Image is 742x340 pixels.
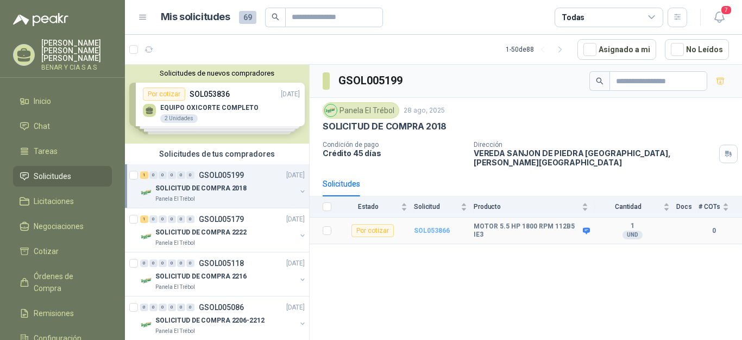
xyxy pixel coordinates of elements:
div: 0 [159,259,167,267]
img: Company Logo [140,230,153,243]
a: Remisiones [13,303,112,324]
div: 0 [177,171,185,179]
a: Solicitudes [13,166,112,187]
div: UND [622,231,643,239]
p: 28 ago, 2025 [404,106,445,116]
button: Solicitudes de nuevos compradores [129,69,305,77]
img: Company Logo [140,318,153,331]
span: Solicitudes [34,170,71,182]
a: Licitaciones [13,191,112,212]
a: 0 0 0 0 0 0 GSOL005118[DATE] Company LogoSOLICITUD DE COMPRA 2216Panela El Trébol [140,257,307,292]
a: 1 0 0 0 0 0 GSOL005199[DATE] Company LogoSOLICITUD DE COMPRA 2018Panela El Trébol [140,169,307,203]
div: 0 [177,215,185,223]
div: Por cotizar [351,224,394,237]
div: 0 [140,304,148,311]
div: 0 [159,304,167,311]
span: Licitaciones [34,195,74,207]
div: 0 [149,215,158,223]
div: Solicitudes de nuevos compradoresPor cotizarSOL053836[DATE] EQUIPO OXICORTE COMPLETO2 UnidadesPor... [125,65,309,144]
p: SOLICITUD DE COMPRA 2018 [323,121,447,132]
div: 0 [159,171,167,179]
a: Negociaciones [13,216,112,237]
p: [DATE] [286,302,305,313]
img: Company Logo [140,274,153,287]
span: Producto [474,203,580,211]
p: [DATE] [286,258,305,269]
span: Chat [34,120,50,132]
a: Cotizar [13,241,112,262]
p: [DATE] [286,214,305,225]
div: 0 [168,304,176,311]
div: 0 [168,259,176,267]
a: 1 0 0 0 0 0 GSOL005179[DATE] Company LogoSOLICITUD DE COMPRA 2222Panela El Trébol [140,213,307,248]
span: Remisiones [34,307,74,319]
p: GSOL005118 [199,259,244,267]
div: 0 [186,171,194,179]
div: 0 [168,171,176,179]
b: 0 [699,226,729,236]
div: Panela El Trébol [323,102,399,119]
span: # COTs [699,203,720,211]
p: GSOL005199 [199,171,244,179]
span: search [596,77,603,85]
div: 1 - 50 de 88 [506,41,569,58]
b: MOTOR 5.5 HP 1800 RPM 112B5 IE3 [474,222,580,239]
button: Asignado a mi [577,39,656,60]
div: 0 [149,171,158,179]
span: Cotizar [34,245,59,257]
img: Company Logo [140,186,153,199]
span: Estado [338,203,399,211]
div: Solicitudes de tus compradores [125,144,309,164]
th: Cantidad [595,196,676,218]
h3: GSOL005199 [338,72,404,89]
a: Chat [13,116,112,137]
th: Docs [676,196,699,218]
p: Crédito 45 días [323,149,465,158]
th: Producto [474,196,595,218]
p: VEREDA SANJON DE PIEDRA [GEOGRAPHIC_DATA] , [PERSON_NAME][GEOGRAPHIC_DATA] [474,149,715,167]
div: 0 [186,304,194,311]
button: No Leídos [665,39,729,60]
p: GSOL005086 [199,304,244,311]
h1: Mis solicitudes [161,9,230,25]
a: SOL053866 [414,227,450,234]
a: Órdenes de Compra [13,266,112,299]
p: Panela El Trébol [155,195,195,203]
span: Tareas [34,145,58,157]
img: Company Logo [325,104,337,116]
th: # COTs [699,196,742,218]
p: GSOL005179 [199,215,244,223]
span: 7 [720,5,732,15]
div: 0 [149,304,158,311]
th: Solicitud [414,196,474,218]
div: 0 [186,259,194,267]
a: Inicio [13,91,112,112]
a: Tareas [13,141,112,162]
div: Todas [562,11,584,23]
span: Cantidad [595,203,661,211]
p: BENAR Y CIA S A S [41,64,112,71]
span: Solicitud [414,203,458,211]
span: 69 [239,11,256,24]
p: Dirección [474,141,715,149]
span: search [272,13,279,21]
th: Estado [338,196,414,218]
div: Solicitudes [323,178,360,190]
span: Negociaciones [34,220,84,232]
div: 0 [168,215,176,223]
p: Panela El Trébol [155,283,195,292]
p: SOLICITUD DE COMPRA 2222 [155,227,247,238]
div: 0 [149,259,158,267]
span: Inicio [34,95,51,107]
p: SOLICITUD DE COMPRA 2216 [155,271,247,282]
div: 0 [186,215,194,223]
p: [PERSON_NAME] [PERSON_NAME] [PERSON_NAME] [41,39,112,62]
p: SOLICITUD DE COMPRA 2018 [155,183,247,194]
div: 0 [177,304,185,311]
div: 0 [140,259,148,267]
span: Órdenes de Compra [34,270,102,294]
p: Panela El Trébol [155,239,195,248]
b: 1 [595,222,670,231]
div: 1 [140,215,148,223]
